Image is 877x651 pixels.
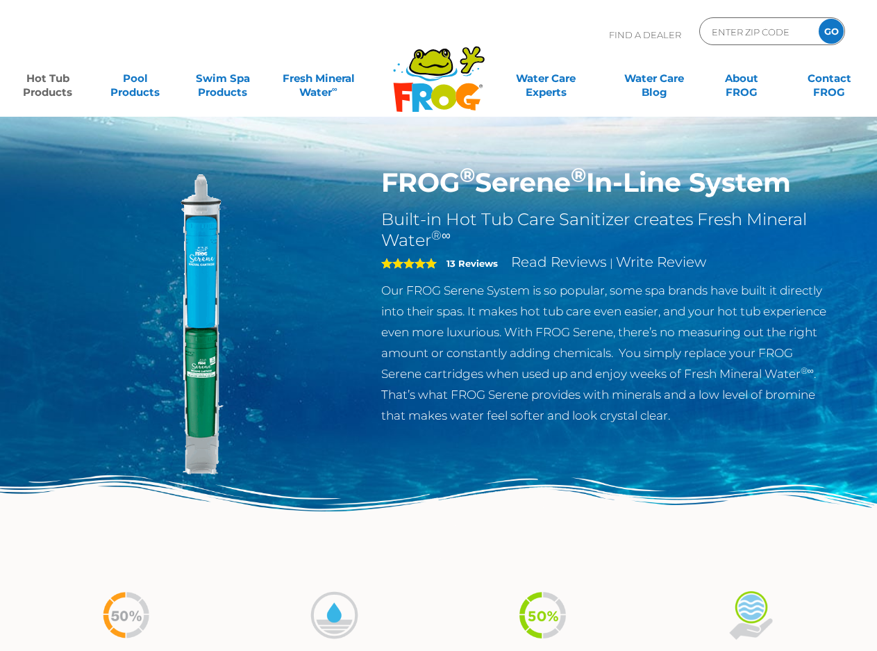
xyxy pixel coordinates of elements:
[189,65,257,92] a: Swim SpaProducts
[801,365,814,376] sup: ®∞
[795,65,863,92] a: ContactFROG
[308,589,360,641] img: icon-bromine-disolves
[381,209,835,251] h2: Built-in Hot Tub Care Sanitizer creates Fresh Mineral Water
[14,65,82,92] a: Hot TubProducts
[609,17,681,52] p: Find A Dealer
[491,65,601,92] a: Water CareExperts
[43,167,361,485] img: serene-inline.png
[381,167,835,199] h1: FROG Serene In-Line System
[431,228,451,243] sup: ®∞
[511,254,607,270] a: Read Reviews
[276,65,360,92] a: Fresh MineralWater∞
[571,163,586,187] sup: ®
[517,589,569,641] img: icon-50percent-less-v2
[332,84,337,94] sup: ∞
[381,280,835,426] p: Our FROG Serene System is so popular, some spa brands have built it directly into their spas. It ...
[610,256,613,270] span: |
[708,65,776,92] a: AboutFROG
[460,163,475,187] sup: ®
[385,28,492,113] img: Frog Products Logo
[819,19,844,44] input: GO
[725,589,777,641] img: icon-soft-feeling
[621,65,689,92] a: Water CareBlog
[101,65,169,92] a: PoolProducts
[100,589,152,641] img: icon-50percent-less
[446,258,498,269] strong: 13 Reviews
[381,258,437,269] span: 5
[616,254,706,270] a: Write Review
